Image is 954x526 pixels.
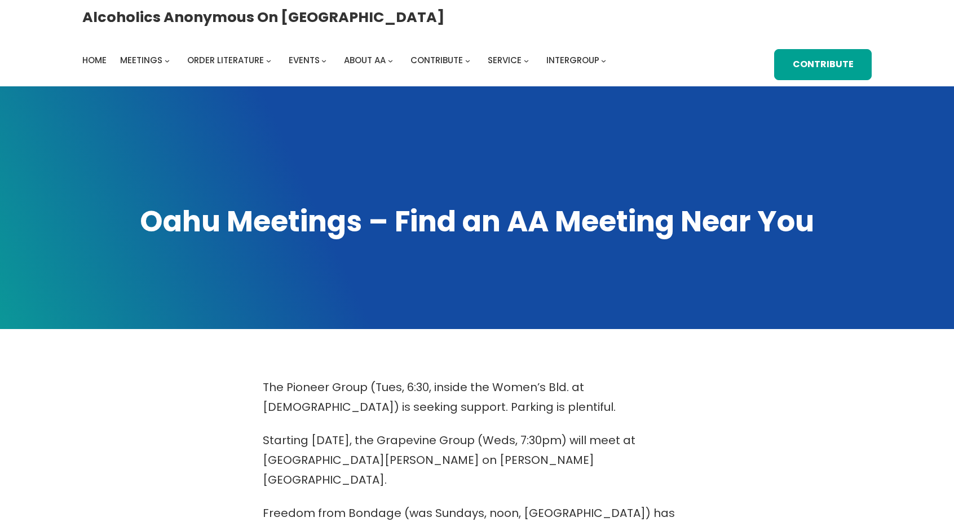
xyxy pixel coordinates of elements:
button: About AA submenu [388,58,393,63]
a: Alcoholics Anonymous on [GEOGRAPHIC_DATA] [82,4,444,30]
a: Events [289,52,320,68]
span: Home [82,54,107,66]
a: Intergroup [546,52,599,68]
button: Intergroup submenu [601,58,606,63]
button: Meetings submenu [165,58,170,63]
a: Contribute [410,52,463,68]
span: Events [289,54,320,66]
a: Home [82,52,107,68]
a: Service [488,52,522,68]
a: About AA [344,52,386,68]
p: Starting [DATE], the Grapevine Group (Weds, 7:30pm) will meet at [GEOGRAPHIC_DATA][PERSON_NAME] o... [263,431,691,490]
span: Order Literature [187,54,264,66]
h1: Oahu Meetings – Find an AA Meeting Near You [82,202,872,241]
p: The Pioneer Group (Tues, 6:30, inside the Women’s Bld. at [DEMOGRAPHIC_DATA]) is seeking support.... [263,378,691,417]
span: Contribute [410,54,463,66]
span: Meetings [120,54,162,66]
nav: Intergroup [82,52,610,68]
a: Meetings [120,52,162,68]
button: Order Literature submenu [266,58,271,63]
span: Service [488,54,522,66]
button: Contribute submenu [465,58,470,63]
button: Events submenu [321,58,326,63]
span: About AA [344,54,386,66]
a: Contribute [774,49,872,80]
button: Service submenu [524,58,529,63]
span: Intergroup [546,54,599,66]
